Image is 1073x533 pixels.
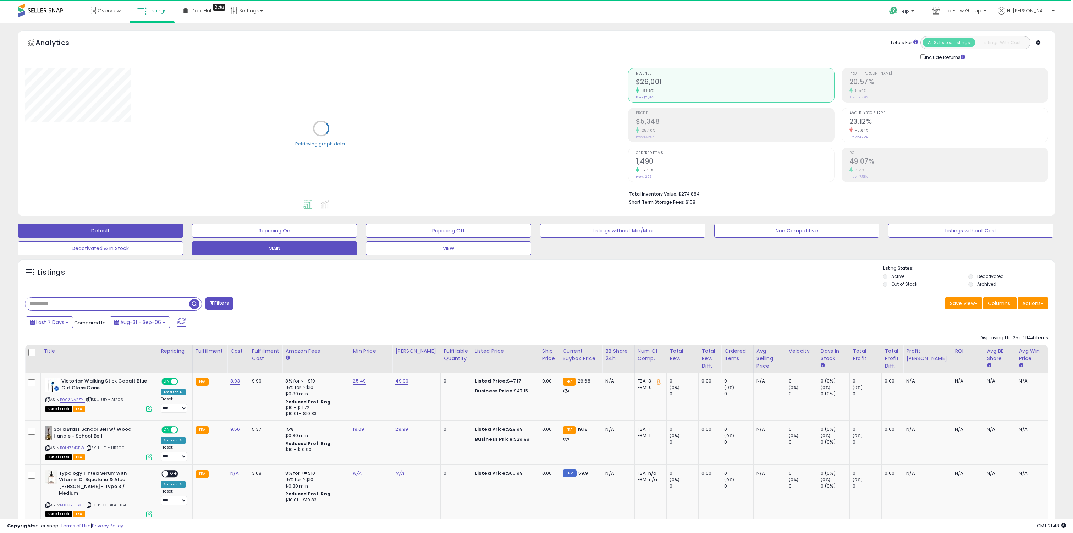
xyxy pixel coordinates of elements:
[636,117,834,127] h2: $5,348
[285,447,344,453] div: $10 - $10.90
[945,297,982,309] button: Save View
[161,397,187,413] div: Preset:
[285,391,344,397] div: $0.30 min
[636,111,834,115] span: Profit
[285,483,344,489] div: $0.30 min
[670,391,698,397] div: 0
[353,347,389,355] div: Min Price
[724,426,753,433] div: 0
[629,189,1043,198] li: $274,884
[366,241,531,255] button: VIEW
[756,378,780,384] div: N/A
[7,523,123,529] div: seller snap | |
[605,378,629,384] div: N/A
[987,378,1010,384] div: N/A
[821,426,849,433] div: 0 (0%)
[724,483,753,489] div: 0
[542,378,554,384] div: 0.00
[821,483,849,489] div: 0 (0%)
[161,445,187,461] div: Preset:
[789,433,799,439] small: (0%)
[285,497,344,503] div: $10.01 - $10.83
[168,471,180,477] span: OFF
[639,128,655,133] small: 25.40%
[73,511,85,517] span: FBA
[789,470,818,477] div: 0
[353,378,366,385] a: 25.49
[61,378,148,393] b: Victorian Walking Stick Cobalt Blue Cut Glass Cane
[789,426,818,433] div: 0
[110,316,170,328] button: Aug-31 - Sep-06
[724,433,734,439] small: (0%)
[285,426,344,433] div: 15%
[45,426,52,440] img: 31ldY8mYE+L._SL40_.jpg
[849,72,1048,76] span: Profit [PERSON_NAME]
[1019,362,1023,369] small: Avg Win Price.
[26,316,73,328] button: Last 7 Days
[987,347,1013,362] div: Avg BB Share
[444,378,466,384] div: 0
[638,477,661,483] div: FBM: n/a
[285,399,332,405] b: Reduced Prof. Rng.
[638,470,661,477] div: FBA: n/a
[353,426,364,433] a: 19.09
[45,470,57,484] img: 31213WHMmKL._SL40_.jpg
[686,199,695,205] span: $158
[629,199,684,205] b: Short Term Storage Fees:
[45,470,152,516] div: ASIN:
[853,167,865,173] small: 3.13%
[395,347,438,355] div: [PERSON_NAME]
[636,72,834,76] span: Revenue
[724,477,734,483] small: (0%)
[98,7,121,14] span: Overview
[853,433,863,439] small: (0%)
[977,273,1004,279] label: Deactivated
[670,470,698,477] div: 0
[988,300,1010,307] span: Columns
[701,470,716,477] div: 0.00
[724,378,753,384] div: 0
[252,470,277,477] div: 3.68
[86,502,130,508] span: | SKU: EC-8168-KA0E
[891,281,917,287] label: Out of Stock
[542,347,557,362] div: Ship Price
[161,347,189,355] div: Repricing
[884,1,921,23] a: Help
[161,489,187,505] div: Preset:
[636,175,651,179] small: Prev: 1,292
[578,426,588,433] span: 19.18
[45,378,152,411] div: ASIN:
[975,38,1028,47] button: Listings With Cost
[853,426,881,433] div: 0
[45,426,152,459] div: ASIN:
[789,391,818,397] div: 0
[475,378,534,384] div: $47.17
[285,347,347,355] div: Amazon Fees
[853,477,863,483] small: (0%)
[285,491,332,497] b: Reduced Prof. Rng.
[821,439,849,445] div: 0 (0%)
[475,436,534,443] div: $29.98
[18,224,183,238] button: Default
[906,347,949,362] div: Profit [PERSON_NAME]
[563,469,577,477] small: FBM
[789,477,799,483] small: (0%)
[444,426,466,433] div: 0
[987,470,1010,477] div: N/A
[670,378,698,384] div: 0
[295,141,347,147] div: Retrieving graph data..
[638,426,661,433] div: FBA: 1
[639,167,654,173] small: 15.33%
[54,426,140,441] b: Solid Brass School Bell w/ Wood Handle ~ School Bell
[177,427,188,433] span: OFF
[196,378,209,386] small: FBA
[890,39,918,46] div: Totals For
[980,335,1048,341] div: Displaying 1 to 25 of 1144 items
[987,362,991,369] small: Avg BB Share.
[196,470,209,478] small: FBA
[885,470,898,477] div: 0.00
[849,135,868,139] small: Prev: 23.27%
[18,241,183,255] button: Deactivated & In Stock
[252,347,280,362] div: Fulfillment Cost
[885,426,898,433] div: 0.00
